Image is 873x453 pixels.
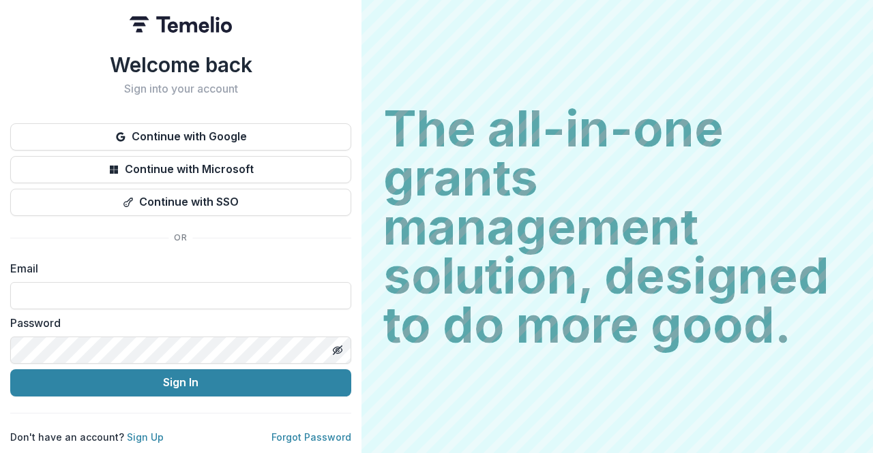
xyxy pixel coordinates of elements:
label: Email [10,260,343,277]
button: Sign In [10,369,351,396]
img: Temelio [130,16,232,33]
button: Continue with Microsoft [10,156,351,183]
button: Continue with SSO [10,189,351,216]
a: Sign Up [127,431,164,443]
button: Continue with Google [10,123,351,151]
button: Toggle password visibility [327,339,349,361]
a: Forgot Password [271,431,351,443]
h2: Sign into your account [10,82,351,95]
label: Password [10,315,343,331]
h1: Welcome back [10,52,351,77]
p: Don't have an account? [10,430,164,444]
